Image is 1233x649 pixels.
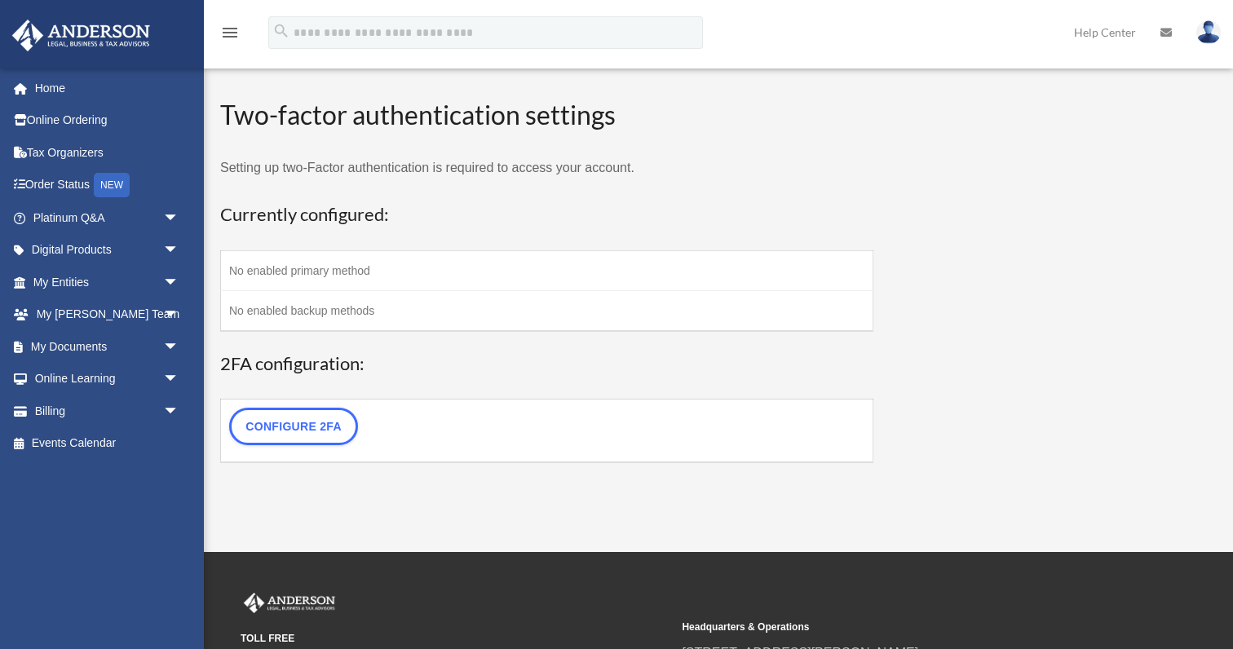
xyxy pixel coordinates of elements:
[94,173,130,197] div: NEW
[163,201,196,235] span: arrow_drop_down
[11,330,204,363] a: My Documentsarrow_drop_down
[163,395,196,428] span: arrow_drop_down
[241,630,670,647] small: TOLL FREE
[11,363,204,395] a: Online Learningarrow_drop_down
[163,298,196,332] span: arrow_drop_down
[163,363,196,396] span: arrow_drop_down
[11,298,204,331] a: My [PERSON_NAME] Teamarrow_drop_down
[11,266,204,298] a: My Entitiesarrow_drop_down
[682,619,1111,636] small: Headquarters & Operations
[241,593,338,614] img: Anderson Advisors Platinum Portal
[11,395,204,427] a: Billingarrow_drop_down
[11,169,204,202] a: Order StatusNEW
[221,290,873,331] td: No enabled backup methods
[1196,20,1221,44] img: User Pic
[7,20,155,51] img: Anderson Advisors Platinum Portal
[220,23,240,42] i: menu
[11,104,204,137] a: Online Ordering
[11,136,204,169] a: Tax Organizers
[221,250,873,290] td: No enabled primary method
[220,157,873,179] p: Setting up two-Factor authentication is required to access your account.
[11,72,204,104] a: Home
[220,202,873,227] h3: Currently configured:
[163,330,196,364] span: arrow_drop_down
[220,29,240,42] a: menu
[11,201,204,234] a: Platinum Q&Aarrow_drop_down
[163,234,196,267] span: arrow_drop_down
[11,427,204,460] a: Events Calendar
[11,234,204,267] a: Digital Productsarrow_drop_down
[220,351,873,377] h3: 2FA configuration:
[163,266,196,299] span: arrow_drop_down
[220,97,873,134] h2: Two-factor authentication settings
[229,408,358,445] a: Configure 2FA
[272,22,290,40] i: search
